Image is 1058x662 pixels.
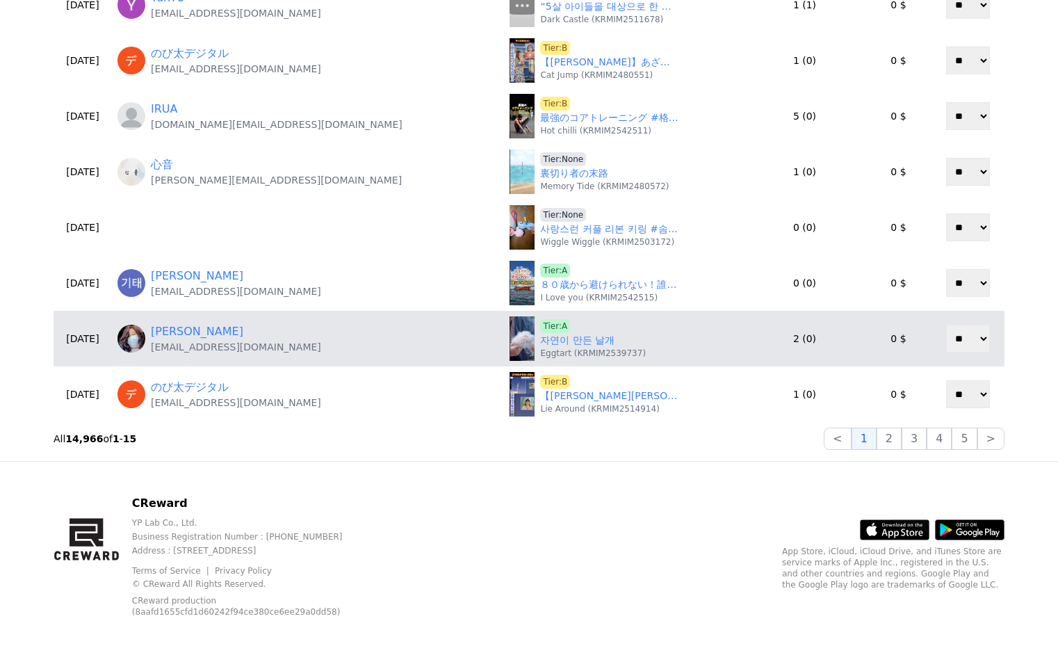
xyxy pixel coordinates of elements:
[123,433,136,444] strong: 15
[151,101,178,118] a: IRUA
[782,546,1004,590] p: App Store, iCloud, iCloud Drive, and iTunes Store are service marks of Apple Inc., registered in ...
[865,311,931,366] td: 0 $
[35,462,60,473] span: Home
[117,269,145,297] img: https://lh3.googleusercontent.com/a/ACg8ocJgMnHPwUKuDnN5nlZ8M7TIeC-bi5PqDs1HgWdkYOt0N7kGUg=s96-c
[865,255,931,311] td: 0 $
[540,375,570,389] a: Tier:B
[540,111,679,125] a: 最強のコアトレーニング #格闘技 #ボクシング #筋トレ #mma
[540,264,570,277] a: Tier:A
[744,88,865,144] td: 5 (0)
[540,152,586,166] a: Tier:None
[540,333,615,348] a: 자연이 만든 날개
[540,403,659,414] p: Lie Around (KRMIM2514914)
[540,208,586,222] a: Tier:None
[865,366,931,422] td: 0 $
[540,319,570,333] a: Tier:A
[744,366,865,422] td: 1 (0)
[132,566,211,576] a: Terms of Service
[540,41,570,55] a: Tier:B
[65,433,103,444] strong: 14,966
[510,261,535,305] img: ８０歳から避けられない！誰にでも訪れる５つの変化 #知恵 #雑学 #名言 #開運
[92,441,179,476] a: Messages
[215,566,272,576] a: Privacy Policy
[744,255,865,311] td: 0 (0)
[151,62,321,76] p: [EMAIL_ADDRESS][DOMAIN_NAME]
[510,372,535,417] img: 【岡本結子リサ】難問に苦戦する美人すぎるお天気キャスター結子姫【ウェザーニュースLiVE切り抜き】 #かわいい
[117,47,145,74] img: https://lh3.googleusercontent.com/a/ACg8ocJrmQiGwyPD7V74KRPKiqRAchXtK7wOYqy57w1ry45d5k2ZqA=s96-c
[54,311,112,366] td: [DATE]
[113,433,120,444] strong: 1
[540,97,570,111] a: Tier:B
[865,88,931,144] td: 0 $
[865,200,931,255] td: 0 $
[132,531,376,542] p: Business Registration Number : [PHONE_NUMBER]
[132,517,376,528] p: YP Lab Co., Ltd.
[540,181,669,192] p: Memory Tide (KRMIM2480572)
[151,340,321,354] p: [EMAIL_ADDRESS][DOMAIN_NAME]
[824,428,851,450] button: <
[151,284,321,298] p: [EMAIL_ADDRESS][DOMAIN_NAME]
[151,379,229,396] a: のび太デジタル
[54,200,112,255] td: [DATE]
[510,316,535,361] img: 자연이 만든 날개
[132,595,355,617] p: CReward production (8aafd1655cfd1d60242f94ce380ce6ee29a0dd58)
[54,255,112,311] td: [DATE]
[902,428,927,450] button: 3
[865,144,931,200] td: 0 $
[54,432,136,446] p: All of -
[151,173,402,187] p: [PERSON_NAME][EMAIL_ADDRESS][DOMAIN_NAME]
[132,495,376,512] p: CReward
[540,236,674,248] p: Wiggle Wiggle (KRMIM2503172)
[151,268,243,284] a: [PERSON_NAME]
[540,277,679,292] a: ８０歳から避けられない！誰にでも訪れる５つの変化 #知恵 #雑学 #名言 #開運
[510,150,535,194] img: 裏切り者の末路
[865,33,931,88] td: 0 $
[540,389,679,403] a: 【[PERSON_NAME][PERSON_NAME]】難問に苦戦する美人すぎるお天気キャスター[PERSON_NAME]【ウェザーニュースLiVE切り抜き】 #かわいい
[151,6,321,20] p: [EMAIL_ADDRESS][DOMAIN_NAME]
[540,292,658,303] p: I Love you (KRMIM2542515)
[852,428,877,450] button: 1
[744,144,865,200] td: 1 (0)
[540,125,651,136] p: Hot chilli (KRMIM2542511)
[927,428,952,450] button: 4
[206,462,240,473] span: Settings
[54,33,112,88] td: [DATE]
[117,158,145,186] img: https://cdn.creward.net/profile/user/YY09Sep 16, 2025095354_4afc7f939f8d1634d03be435a349ec23ea8fc...
[744,311,865,366] td: 2 (0)
[117,380,145,408] img: https://lh3.googleusercontent.com/a/ACg8ocJrmQiGwyPD7V74KRPKiqRAchXtK7wOYqy57w1ry45d5k2ZqA=s96-c
[115,462,156,474] span: Messages
[54,88,112,144] td: [DATE]
[540,14,663,25] p: Dark Castle (KRMIM2511678)
[132,579,376,590] p: © CReward All Rights Reserved.
[151,396,321,410] p: [EMAIL_ADDRESS][DOMAIN_NAME]
[510,94,535,138] img: 最強のコアトレーニング #格闘技 #ボクシング #筋トレ #mma
[151,323,243,340] a: [PERSON_NAME]
[977,428,1004,450] button: >
[179,441,267,476] a: Settings
[117,102,145,130] img: https://cdn.creward.net/profile/user/profile_blank.webp
[117,325,145,353] img: https://lh3.googleusercontent.com/a/ACg8ocKnv1NWQircvbsJneQgKdejGQ0tT9FKiREZo5o7a2TSCho0nZAX=s96-c
[54,366,112,422] td: [DATE]
[151,156,173,173] a: 心音
[540,348,646,359] p: Eggtart (KRMIM2539737)
[54,144,112,200] td: [DATE]
[510,205,535,250] img: undefined
[877,428,902,450] button: 2
[151,45,229,62] a: のび太デジタル
[510,38,535,83] img: 【田辺真南葉】あざとい🍀ネイルがかわいい公開生収録中のお天気お姉さん🍞元アイドルで前職女子アナの美人すぎるお天気キャスターまなっはー【ウェザーニュースLiVE切り抜き】 #かわいい
[540,222,679,236] a: 사랑스런 커플 리본 키링 #솜희담 #핸드메이드 #리본제작 #키링 #방울 #리본
[540,70,653,81] p: Cat Jump (KRMIM2480551)
[4,441,92,476] a: Home
[744,33,865,88] td: 1 (0)
[540,166,608,181] a: 裏切り者の末路
[952,428,977,450] button: 5
[132,545,376,556] p: Address : [STREET_ADDRESS]
[744,200,865,255] td: 0 (0)
[540,55,679,70] a: 【[PERSON_NAME]】あざとい🍀ネイルがかわいい公開生収録中のお天気お姉さん🍞元アイドルで前職女子[PERSON_NAME]の美人すぎるお天気キャスターまなっはー【ウェザーニュースLiV...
